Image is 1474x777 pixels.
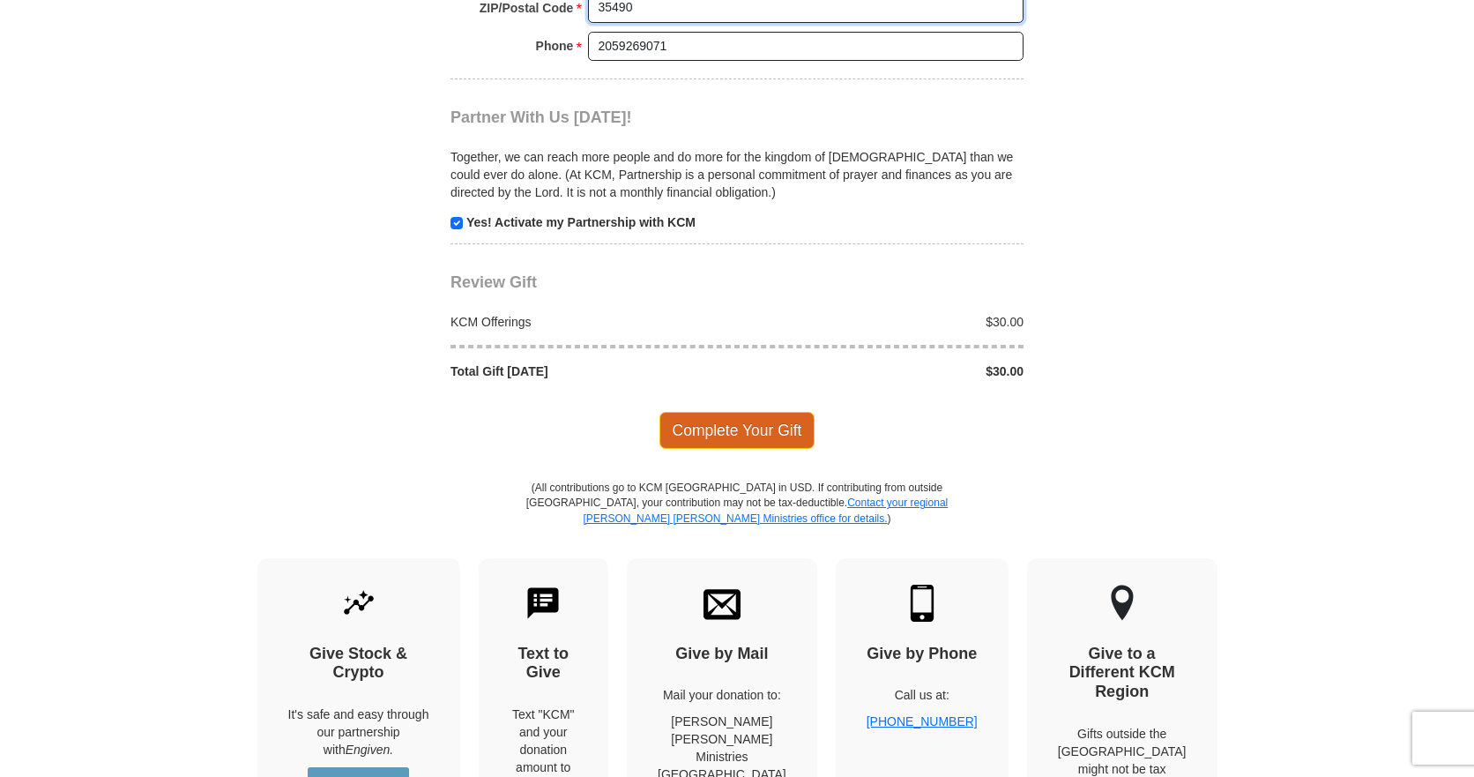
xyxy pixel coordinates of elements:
[288,645,429,683] h4: Give Stock & Crypto
[737,362,1033,380] div: $30.00
[525,481,949,557] p: (All contributions go to KCM [GEOGRAPHIC_DATA] in USD. If contributing from outside [GEOGRAPHIC_D...
[658,645,786,664] h4: Give by Mail
[510,645,578,683] h4: Text to Give
[1110,585,1135,622] img: other-region
[658,686,786,704] p: Mail your donation to:
[525,585,562,622] img: text-to-give.svg
[1058,645,1187,702] h4: Give to a Different KCM Region
[867,645,978,664] h4: Give by Phone
[450,273,537,291] span: Review Gift
[450,148,1024,201] p: Together, we can reach more people and do more for the kingdom of [DEMOGRAPHIC_DATA] than we coul...
[867,714,978,728] a: [PHONE_NUMBER]
[737,313,1033,331] div: $30.00
[450,108,632,126] span: Partner With Us [DATE]!
[904,585,941,622] img: mobile.svg
[703,585,741,622] img: envelope.svg
[340,585,377,622] img: give-by-stock.svg
[442,313,738,331] div: KCM Offerings
[536,34,574,58] strong: Phone
[346,743,393,757] i: Engiven.
[583,497,948,524] a: Contact your regional [PERSON_NAME] [PERSON_NAME] Ministries office for details.
[867,686,978,704] p: Call us at:
[288,706,429,758] p: It's safe and easy through our partnership with
[659,412,815,449] span: Complete Your Gift
[442,362,738,380] div: Total Gift [DATE]
[466,215,696,229] strong: Yes! Activate my Partnership with KCM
